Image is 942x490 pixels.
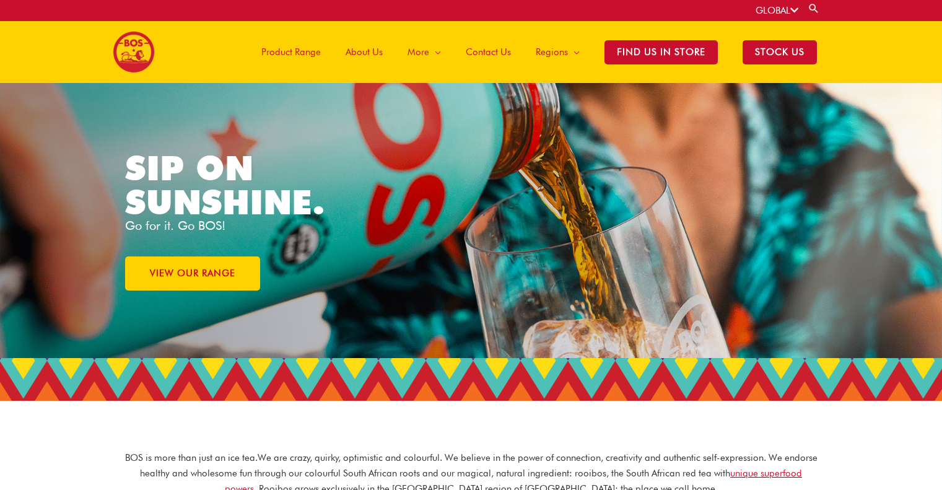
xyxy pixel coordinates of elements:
[592,21,730,83] a: Find Us in Store
[346,33,383,71] span: About Us
[249,21,333,83] a: Product Range
[113,31,155,73] img: BOS logo finals-200px
[808,2,820,14] a: Search button
[408,33,429,71] span: More
[125,256,260,291] a: VIEW OUR RANGE
[604,40,718,64] span: Find Us in Store
[523,21,592,83] a: Regions
[333,21,395,83] a: About Us
[536,33,568,71] span: Regions
[756,5,798,16] a: GLOBAL
[125,219,471,232] p: Go for it. Go BOS!
[743,40,817,64] span: STOCK US
[730,21,829,83] a: STOCK US
[261,33,321,71] span: Product Range
[395,21,453,83] a: More
[453,21,523,83] a: Contact Us
[466,33,511,71] span: Contact Us
[240,21,829,83] nav: Site Navigation
[150,269,235,278] span: VIEW OUR RANGE
[125,151,378,219] h1: SIP ON SUNSHINE.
